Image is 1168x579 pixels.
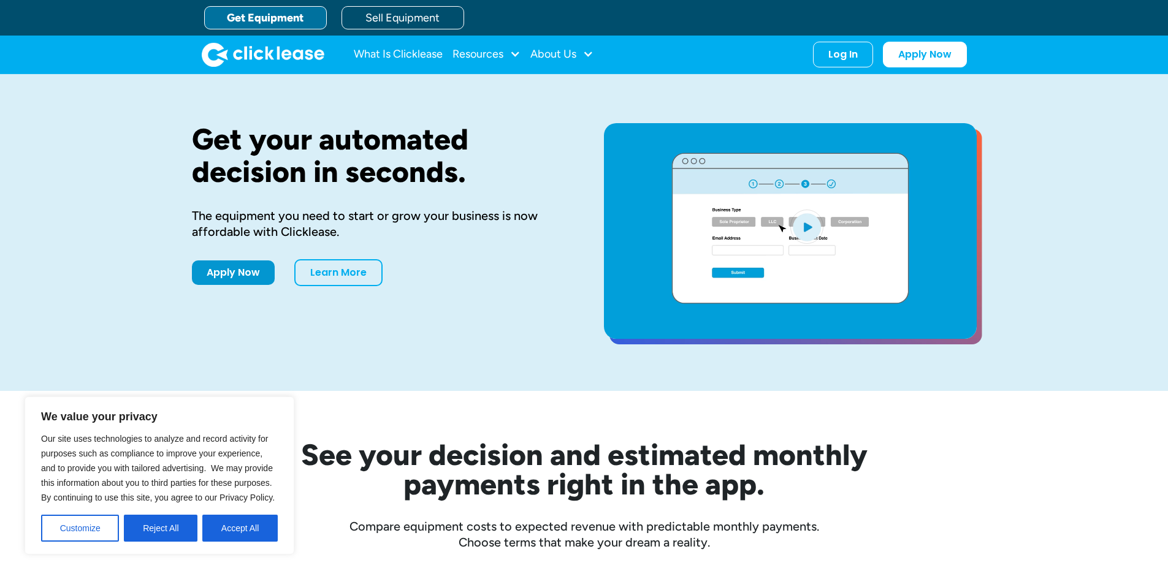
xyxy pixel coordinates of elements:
div: Log In [828,48,858,61]
button: Customize [41,515,119,542]
button: Reject All [124,515,197,542]
p: We value your privacy [41,409,278,424]
a: Apply Now [883,42,967,67]
h1: Get your automated decision in seconds. [192,123,565,188]
div: We value your privacy [25,396,294,554]
div: Compare equipment costs to expected revenue with predictable monthly payments. Choose terms that ... [192,518,977,550]
h2: See your decision and estimated monthly payments right in the app. [241,440,928,499]
a: What Is Clicklease [354,42,443,67]
a: Get Equipment [204,6,327,29]
div: Resources [452,42,521,67]
div: The equipment you need to start or grow your business is now affordable with Clicklease. [192,208,565,240]
a: open lightbox [604,123,977,339]
a: Learn More [294,259,383,286]
span: Our site uses technologies to analyze and record activity for purposes such as compliance to impr... [41,434,275,502]
button: Accept All [202,515,278,542]
div: About Us [530,42,594,67]
img: Blue play button logo on a light blue circular background [790,210,823,244]
a: Sell Equipment [342,6,464,29]
a: home [202,42,324,67]
a: Apply Now [192,260,275,285]
img: Clicklease logo [202,42,324,67]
